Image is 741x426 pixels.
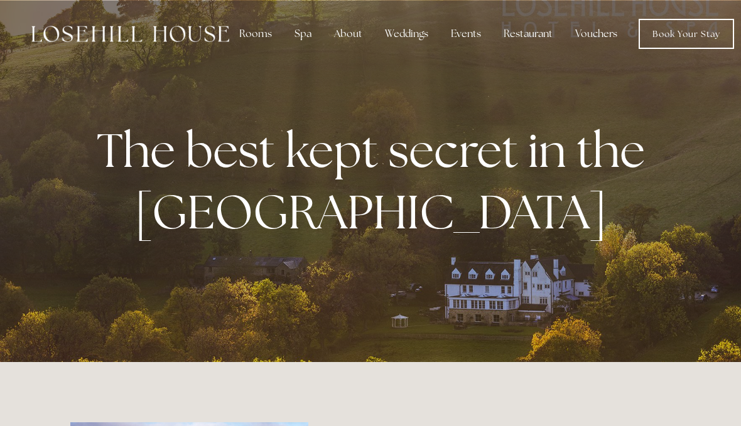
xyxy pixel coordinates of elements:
[229,21,282,46] div: Rooms
[284,21,322,46] div: Spa
[97,119,655,242] strong: The best kept secret in the [GEOGRAPHIC_DATA]
[324,21,372,46] div: About
[31,26,229,42] img: Losehill House
[441,21,491,46] div: Events
[565,21,627,46] a: Vouchers
[639,19,734,49] a: Book Your Stay
[494,21,563,46] div: Restaurant
[375,21,438,46] div: Weddings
